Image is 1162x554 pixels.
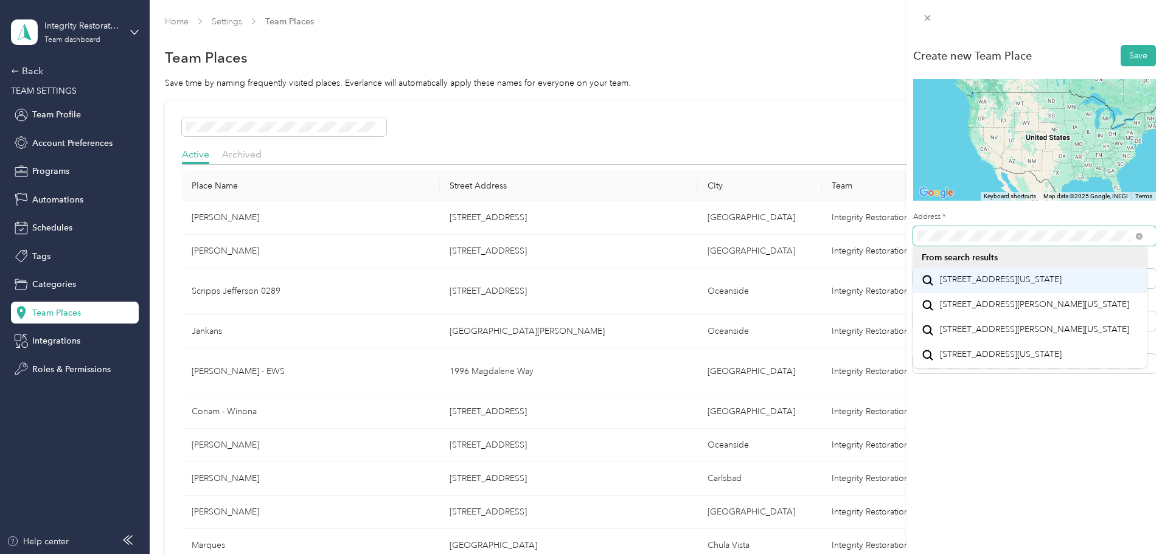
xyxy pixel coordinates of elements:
[1043,193,1128,199] span: Map data ©2025 Google, INEGI
[940,349,1062,360] span: [STREET_ADDRESS][US_STATE]
[1135,193,1152,199] a: Terms (opens in new tab)
[1121,45,1156,66] button: Save
[984,192,1036,201] button: Keyboard shortcuts
[916,185,956,201] a: Open this area in Google Maps (opens a new window)
[940,274,1062,285] span: [STREET_ADDRESS][US_STATE]
[913,212,1156,223] label: Address
[913,49,1032,62] div: Create new Team Place
[940,324,1129,335] span: [STREET_ADDRESS][PERSON_NAME][US_STATE]
[916,185,956,201] img: Google
[940,299,1129,310] span: [STREET_ADDRESS][PERSON_NAME][US_STATE]
[1094,486,1162,554] iframe: Everlance-gr Chat Button Frame
[922,252,998,263] span: From search results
